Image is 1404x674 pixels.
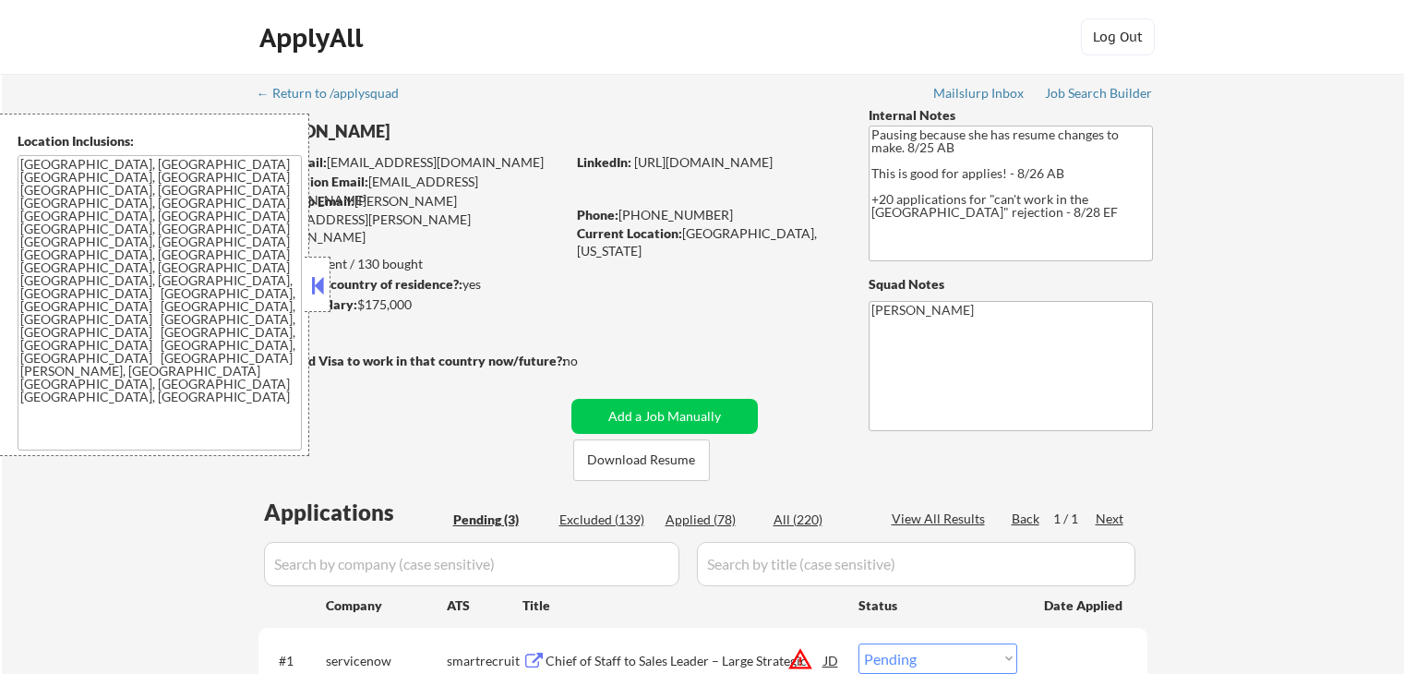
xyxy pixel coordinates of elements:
[1081,18,1155,55] button: Log Out
[447,596,522,615] div: ATS
[787,646,813,672] button: warning_amber
[1045,86,1153,104] a: Job Search Builder
[258,353,566,368] strong: Will need Visa to work in that country now/future?:
[577,225,682,241] strong: Current Location:
[666,511,758,529] div: Applied (78)
[1096,510,1125,528] div: Next
[258,120,638,143] div: [PERSON_NAME]
[577,206,838,224] div: [PHONE_NUMBER]
[577,207,618,223] strong: Phone:
[326,596,447,615] div: Company
[774,511,866,529] div: All (220)
[869,106,1153,125] div: Internal Notes
[258,295,565,314] div: $175,000
[869,275,1153,294] div: Squad Notes
[259,22,368,54] div: ApplyAll
[858,588,1017,621] div: Status
[522,596,841,615] div: Title
[933,87,1026,100] div: Mailslurp Inbox
[259,173,565,209] div: [EMAIL_ADDRESS][DOMAIN_NAME]
[1044,596,1125,615] div: Date Applied
[257,86,416,104] a: ← Return to /applysquad
[571,399,758,434] button: Add a Job Manually
[258,275,559,294] div: yes
[258,276,462,292] strong: Can work in country of residence?:
[258,255,565,273] div: 78 sent / 130 bought
[563,352,616,370] div: no
[279,652,311,670] div: #1
[326,652,447,670] div: servicenow
[264,501,447,524] div: Applications
[697,542,1135,586] input: Search by title (case sensitive)
[1053,510,1096,528] div: 1 / 1
[559,511,652,529] div: Excluded (139)
[892,510,990,528] div: View All Results
[1045,87,1153,100] div: Job Search Builder
[259,153,565,172] div: [EMAIL_ADDRESS][DOMAIN_NAME]
[577,224,838,260] div: [GEOGRAPHIC_DATA], [US_STATE]
[933,86,1026,104] a: Mailslurp Inbox
[573,439,710,481] button: Download Resume
[264,542,679,586] input: Search by company (case sensitive)
[634,154,773,170] a: [URL][DOMAIN_NAME]
[1012,510,1041,528] div: Back
[18,132,302,150] div: Location Inclusions:
[453,511,546,529] div: Pending (3)
[257,87,416,100] div: ← Return to /applysquad
[577,154,631,170] strong: LinkedIn:
[258,192,565,247] div: [PERSON_NAME][EMAIL_ADDRESS][PERSON_NAME][DOMAIN_NAME]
